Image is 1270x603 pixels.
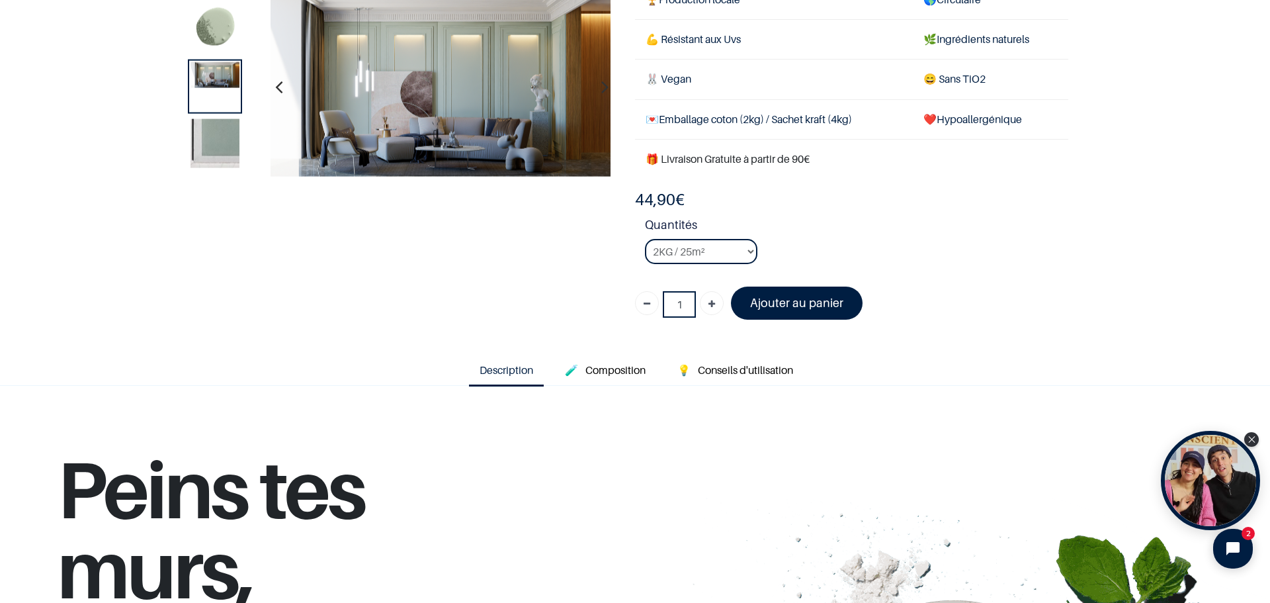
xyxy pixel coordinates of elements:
[635,190,685,209] b: €
[635,291,659,315] a: Supprimer
[635,99,913,139] td: Emballage coton (2kg) / Sachet kraft (4kg)
[646,113,659,126] span: 💌
[1202,518,1264,580] iframe: Tidio Chat
[1244,432,1259,447] div: Close Tolstoy widget
[646,152,810,165] font: 🎁 Livraison Gratuite à partir de 90€
[731,287,863,319] a: Ajouter au panier
[1161,431,1260,530] div: Tolstoy bubble widget
[646,32,741,46] span: 💪 Résistant aux Uvs
[913,60,1068,99] td: ans TiO2
[913,99,1068,139] td: ❤️Hypoallergénique
[190,119,239,168] img: Product image
[700,291,724,315] a: Ajouter
[1161,431,1260,530] div: Open Tolstoy widget
[645,216,1068,239] strong: Quantités
[190,62,239,88] img: Product image
[635,190,675,209] span: 44,90
[480,363,533,377] span: Description
[565,363,578,377] span: 🧪
[698,363,793,377] span: Conseils d'utilisation
[677,363,691,377] span: 💡
[585,363,646,377] span: Composition
[913,20,1068,60] td: Ingrédients naturels
[1161,431,1260,530] div: Open Tolstoy
[646,72,691,85] span: 🐰 Vegan
[923,72,945,85] span: 😄 S
[923,32,937,46] span: 🌿
[750,296,843,310] font: Ajouter au panier
[190,5,239,54] img: Product image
